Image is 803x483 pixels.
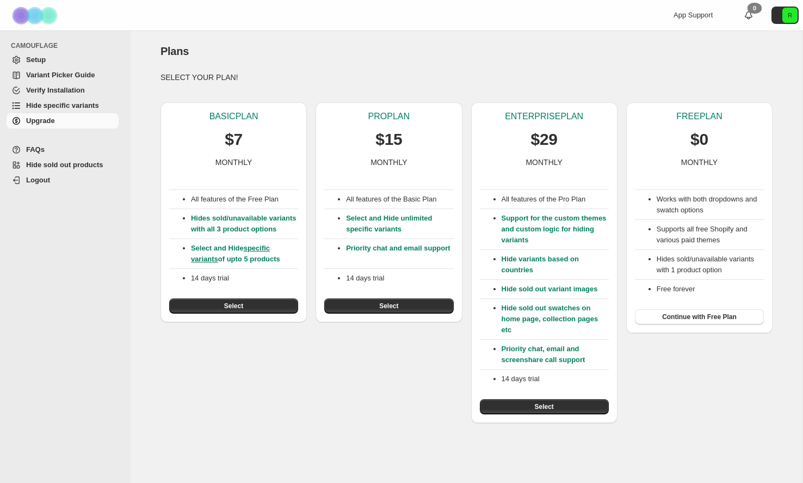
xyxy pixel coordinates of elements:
a: FAQs [7,142,119,157]
p: Hide sold out swatches on home page, collection pages etc [502,303,609,335]
p: Priority chat and email support [346,243,453,265]
p: Select and Hide of upto 5 products [191,243,298,265]
li: Works with both dropdowns and swatch options [657,194,764,216]
p: MONTHLY [681,157,718,168]
p: 14 days trial [502,374,609,384]
p: All features of the Pro Plan [502,194,609,205]
p: $29 [531,129,558,150]
button: Continue with Free Plan [635,309,764,325]
text: R [788,12,792,19]
a: Upgrade [7,113,119,129]
span: Plans [160,45,189,57]
a: Hide sold out products [7,157,119,173]
span: Upgrade [26,117,55,125]
a: 0 [743,10,754,21]
p: BASIC PLAN [209,111,258,122]
span: App Support [674,11,713,19]
li: Hides sold/unavailable variants with 1 product option [657,254,764,276]
p: Hides sold/unavailable variants with all 3 product options [191,213,298,235]
p: 14 days trial [191,273,298,284]
span: Select [224,302,243,310]
p: MONTHLY [526,157,562,168]
span: Avatar with initials R [782,8,798,23]
a: Setup [7,52,119,68]
a: Logout [7,173,119,188]
span: Verify Installation [26,86,85,94]
img: Camouflage [9,1,63,30]
p: MONTHLY [370,157,407,168]
a: Variant Picker Guide [7,68,119,83]
button: Select [169,298,298,314]
li: Supports all free Shopify and various paid themes [657,224,764,246]
a: Verify Installation [7,83,119,98]
p: MONTHLY [215,157,252,168]
span: CAMOUFLAGE [11,41,123,50]
p: FREE PLAN [676,111,722,122]
p: ENTERPRISE PLAN [505,111,583,122]
div: 0 [748,3,762,14]
span: Select [534,402,553,411]
span: FAQs [26,145,45,154]
span: Hide specific variants [26,101,99,109]
p: Hide variants based on countries [502,254,609,276]
button: Select [324,298,453,314]
li: Free forever [657,284,764,295]
p: $7 [225,129,243,150]
span: Logout [26,176,50,184]
p: All features of the Basic Plan [346,194,453,205]
span: Setup [26,56,46,64]
p: Select and Hide unlimited specific variants [346,213,453,235]
span: Hide sold out products [26,161,103,169]
span: Continue with Free Plan [662,313,737,321]
p: PRO PLAN [368,111,410,122]
p: Priority chat, email and screenshare call support [502,344,609,365]
p: All features of the Free Plan [191,194,298,205]
span: Select [379,302,398,310]
p: $0 [690,129,708,150]
button: Avatar with initials R [771,7,799,24]
a: Hide specific variants [7,98,119,113]
p: Support for the custom themes and custom logic for hiding variants [502,213,609,246]
p: SELECT YOUR PLAN! [160,72,773,83]
button: Select [480,399,609,414]
span: Variant Picker Guide [26,71,95,79]
p: $15 [375,129,402,150]
p: Hide sold out variant images [502,284,609,295]
p: 14 days trial [346,273,453,284]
